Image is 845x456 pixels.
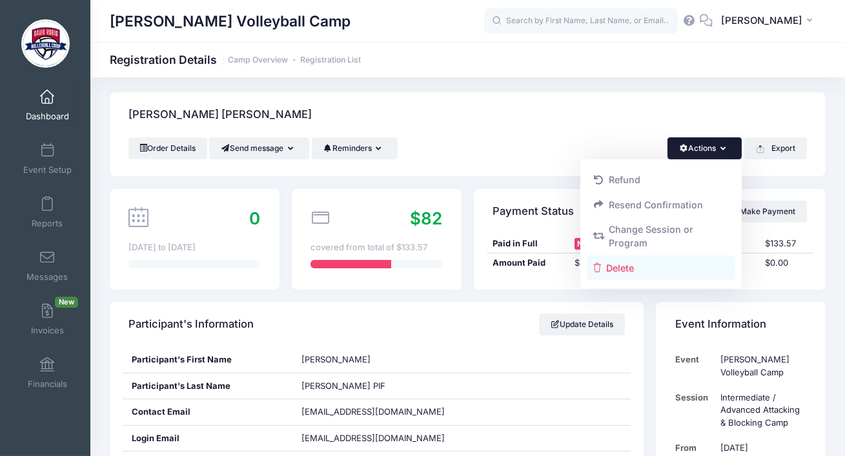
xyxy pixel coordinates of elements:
[128,97,312,134] h4: [PERSON_NAME] [PERSON_NAME]
[714,385,806,435] td: Intermediate / Advanced Attacking & Blocking Camp
[539,313,625,335] a: Update Details
[568,257,649,270] div: $81.51
[21,19,70,68] img: David Rubio Volleyball Camp
[31,325,64,336] span: Invoices
[675,385,715,435] td: Session
[128,137,207,159] a: Order Details
[32,218,63,229] span: Reports
[484,8,678,34] input: Search by First Name, Last Name, or Email...
[17,83,78,128] a: Dashboard
[249,208,260,228] span: 0
[17,243,78,288] a: Messages
[758,237,813,250] div: $133.57
[587,192,736,217] a: Resend Confirmation
[209,137,309,159] button: Send message
[587,255,736,280] a: Delete
[721,14,802,28] span: [PERSON_NAME]
[493,193,575,230] h4: Payment Status
[26,272,68,283] span: Messages
[411,208,443,228] span: $82
[587,217,736,256] a: Change Session or Program
[23,164,72,175] span: Event Setup
[55,297,78,308] span: New
[228,55,288,65] a: Camp Overview
[744,137,807,159] button: Export
[311,241,442,254] div: covered from total of $133.57
[587,168,736,192] a: Refund
[301,432,463,445] span: [EMAIL_ADDRESS][DOMAIN_NAME]
[575,238,590,250] span: No
[301,354,371,364] span: [PERSON_NAME]
[758,257,813,270] div: $0.00
[123,426,292,451] div: Login Email
[26,111,69,122] span: Dashboard
[487,257,568,270] div: Amount Paid
[487,237,568,250] div: Paid in Full
[667,137,742,159] button: Actions
[123,399,292,425] div: Contact Email
[721,201,807,223] a: Make Payment
[110,53,361,66] h1: Registration Details
[714,347,806,385] td: [PERSON_NAME] Volleyball Camp
[123,347,292,373] div: Participant's First Name
[301,406,445,417] span: [EMAIL_ADDRESS][DOMAIN_NAME]
[17,350,78,395] a: Financials
[713,6,826,36] button: [PERSON_NAME]
[17,297,78,342] a: InvoicesNew
[300,55,361,65] a: Registration List
[128,241,260,254] div: [DATE] to [DATE]
[675,347,715,385] td: Event
[128,306,254,343] h4: Participant's Information
[675,306,766,343] h4: Event Information
[301,381,385,391] span: [PERSON_NAME] PIF
[28,379,67,390] span: Financials
[123,373,292,399] div: Participant's Last Name
[110,6,351,36] h1: [PERSON_NAME] Volleyball Camp
[17,136,78,181] a: Event Setup
[312,137,398,159] button: Reminders
[17,190,78,235] a: Reports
